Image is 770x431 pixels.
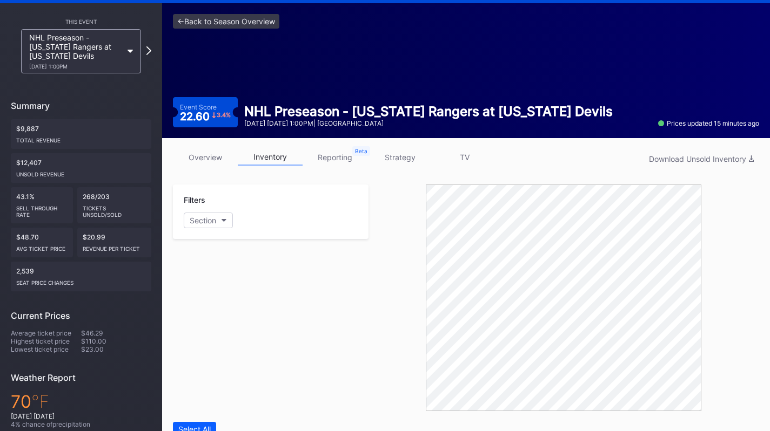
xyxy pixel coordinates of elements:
a: reporting [303,149,367,166]
div: $23.00 [81,345,151,353]
div: $20.99 [77,228,152,257]
a: strategy [367,149,432,166]
span: ℉ [31,391,49,412]
div: $46.29 [81,329,151,337]
div: $9,887 [11,119,151,149]
div: Lowest ticket price [11,345,81,353]
div: NHL Preseason - [US_STATE] Rangers at [US_STATE] Devils [244,104,613,119]
div: $12,407 [11,153,151,183]
div: [DATE] [DATE] [11,412,151,420]
a: <-Back to Season Overview [173,14,279,29]
div: Current Prices [11,310,151,321]
div: seat price changes [16,275,146,286]
a: overview [173,149,238,166]
div: Total Revenue [16,133,146,143]
div: This Event [11,18,151,25]
a: TV [432,149,497,166]
div: NHL Preseason - [US_STATE] Rangers at [US_STATE] Devils [29,33,122,70]
div: Sell Through Rate [16,201,68,218]
div: Download Unsold Inventory [649,154,754,163]
div: [DATE] [DATE] 1:00PM | [GEOGRAPHIC_DATA] [244,119,613,127]
div: 4 % chance of precipitation [11,420,151,428]
div: Event Score [180,103,217,111]
div: 3.4 % [217,112,231,118]
div: Section [190,216,216,225]
div: Tickets Unsold/Sold [83,201,146,218]
div: Revenue per ticket [83,241,146,252]
div: 70 [11,391,151,412]
div: Average ticket price [11,329,81,337]
div: 2,539 [11,262,151,291]
div: Prices updated 15 minutes ago [658,119,759,127]
div: Summary [11,100,151,111]
div: Weather Report [11,372,151,383]
div: Unsold Revenue [16,167,146,177]
button: Section [184,213,233,228]
div: $48.70 [11,228,73,257]
div: 22.60 [180,111,231,122]
a: inventory [238,149,303,166]
button: Download Unsold Inventory [644,152,759,166]
div: 43.1% [11,187,73,223]
div: $110.00 [81,337,151,345]
div: [DATE] 1:00PM [29,63,122,70]
div: 268/203 [77,187,152,223]
div: Filters [184,195,358,204]
div: Highest ticket price [11,337,81,345]
div: Avg ticket price [16,241,68,252]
